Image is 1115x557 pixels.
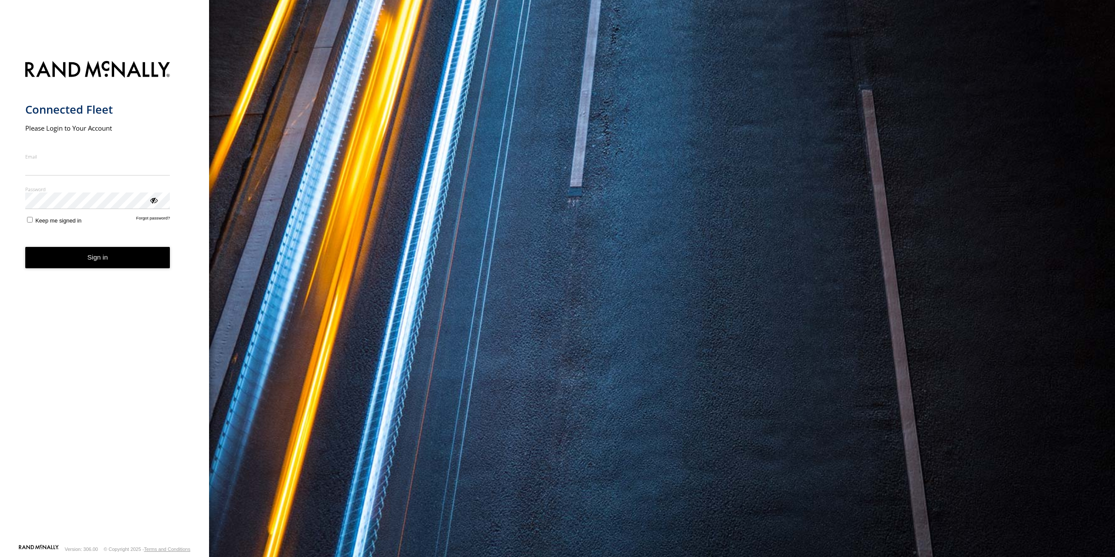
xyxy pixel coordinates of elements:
a: Terms and Conditions [144,547,190,552]
h1: Connected Fleet [25,102,170,117]
button: Sign in [25,247,170,268]
form: main [25,56,184,544]
span: Keep me signed in [35,217,81,224]
img: Rand McNally [25,59,170,81]
h2: Please Login to Your Account [25,124,170,132]
div: Version: 306.00 [65,547,98,552]
div: © Copyright 2025 - [104,547,190,552]
div: ViewPassword [149,196,158,204]
a: Visit our Website [19,545,59,554]
input: Keep me signed in [27,217,33,223]
a: Forgot password? [136,216,170,224]
label: Email [25,153,170,160]
label: Password [25,186,170,192]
